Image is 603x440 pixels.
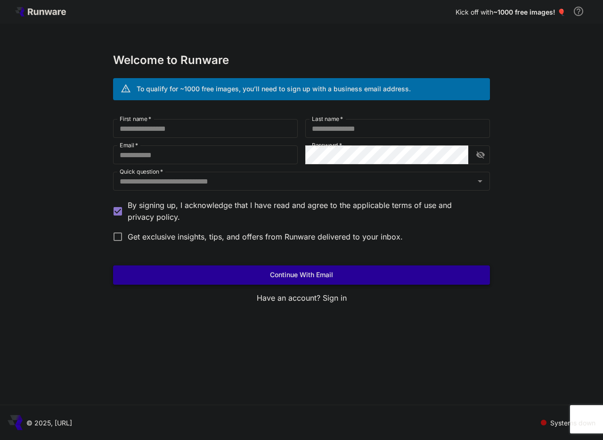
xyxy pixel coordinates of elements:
[550,418,595,428] p: Systems down
[120,115,151,123] label: First name
[312,115,343,123] label: Last name
[113,292,490,304] p: Have an account?
[128,200,482,223] p: By signing up, I acknowledge that I have read and agree to the applicable and
[493,8,565,16] span: ~1000 free images! 🎈
[392,200,436,211] button: By signing up, I acknowledge that I have read and agree to the applicable and privacy policy.
[392,200,436,211] p: terms of use
[26,418,72,428] p: © 2025, [URL]
[120,168,163,176] label: Quick question
[128,211,180,223] button: By signing up, I acknowledge that I have read and agree to the applicable terms of use and
[120,141,138,149] label: Email
[128,211,180,223] p: privacy policy.
[456,8,493,16] span: Kick off with
[323,292,347,304] button: Sign in
[473,175,487,188] button: Open
[137,84,411,94] div: To qualify for ~1000 free images, you’ll need to sign up with a business email address.
[569,2,588,21] button: In order to qualify for free credit, you need to sign up with a business email address and click ...
[113,54,490,67] h3: Welcome to Runware
[312,141,342,149] label: Password
[113,265,490,285] button: Continue with email
[128,231,403,242] span: Get exclusive insights, tips, and offers from Runware delivered to your inbox.
[472,146,489,163] button: toggle password visibility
